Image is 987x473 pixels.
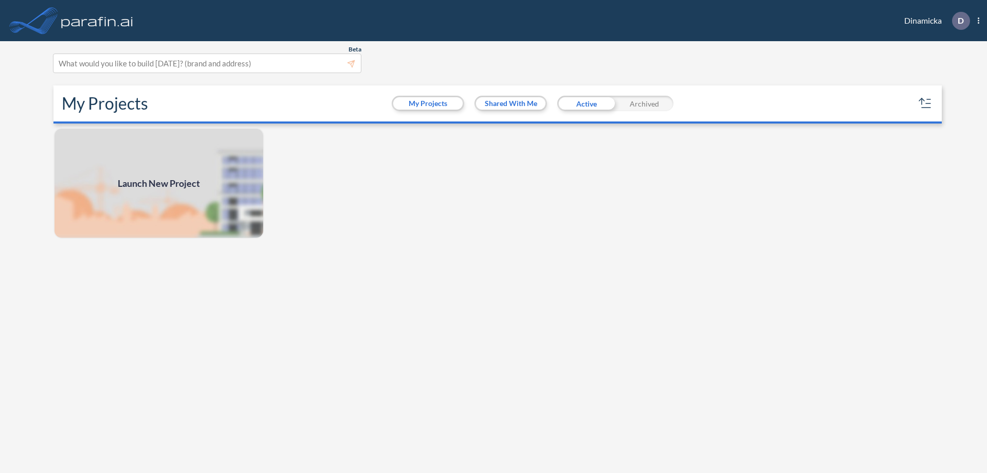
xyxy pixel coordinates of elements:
[615,96,673,111] div: Archived
[393,97,463,110] button: My Projects
[476,97,545,110] button: Shared With Me
[53,128,264,239] img: add
[889,12,979,30] div: Dinamicka
[917,95,934,112] button: sort
[349,45,361,54] span: Beta
[118,177,200,190] span: Launch New Project
[59,10,135,31] img: logo
[958,16,964,25] p: D
[53,128,264,239] a: Launch New Project
[62,94,148,113] h2: My Projects
[557,96,615,111] div: Active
